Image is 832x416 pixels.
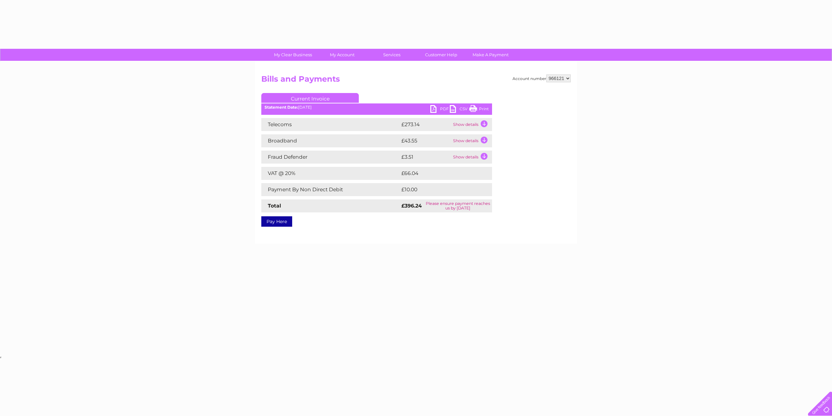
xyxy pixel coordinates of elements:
[450,105,469,114] a: CSV
[261,151,400,164] td: Fraud Defender
[469,105,489,114] a: Print
[424,199,492,212] td: Please ensure payment reaches us by [DATE]
[414,49,468,61] a: Customer Help
[261,118,400,131] td: Telecoms
[365,49,419,61] a: Services
[451,151,492,164] td: Show details
[400,118,451,131] td: £273.14
[400,183,479,196] td: £10.00
[400,167,479,180] td: £66.04
[265,105,298,110] b: Statement Date:
[261,134,400,147] td: Broadband
[316,49,369,61] a: My Account
[261,216,292,227] a: Pay Here
[261,93,359,103] a: Current Invoice
[261,105,492,110] div: [DATE]
[261,183,400,196] td: Payment By Non Direct Debit
[401,203,422,209] strong: £396.24
[451,134,492,147] td: Show details
[513,74,571,82] div: Account number
[261,167,400,180] td: VAT @ 20%
[430,105,450,114] a: PDF
[266,49,320,61] a: My Clear Business
[451,118,492,131] td: Show details
[400,134,451,147] td: £43.55
[268,203,281,209] strong: Total
[464,49,517,61] a: Make A Payment
[400,151,451,164] td: £3.51
[261,74,571,87] h2: Bills and Payments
